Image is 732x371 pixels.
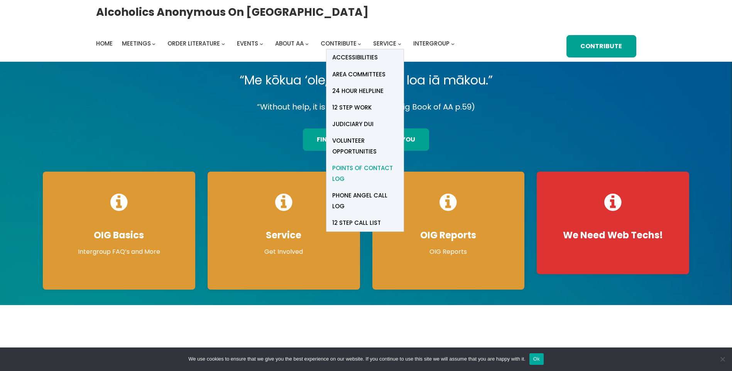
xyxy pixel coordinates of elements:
[332,218,381,228] span: 12 Step Call List
[413,39,450,47] span: Intergroup
[332,135,398,157] span: Volunteer Opportunities
[326,66,404,83] a: Area Committees
[326,187,404,214] a: Phone Angel Call Log
[398,42,401,45] button: Service submenu
[326,132,404,160] a: Volunteer Opportunities
[358,42,361,45] button: Contribute submenu
[37,100,695,114] p: “Without help, it is too much for us.” (Big Book of AA p.59)
[326,160,404,187] a: Points of Contact Log
[326,214,404,231] a: 12 Step Call List
[566,35,636,57] a: Contribute
[96,346,322,355] h2: Upcoming Events
[51,247,188,256] p: Intergroup FAQ’s and More
[718,355,726,363] span: No
[332,163,398,184] span: Points of Contact Log
[167,39,220,47] span: Order Literature
[332,102,372,113] span: 12 Step Work
[37,69,695,91] p: “Me kōkua ‘ole, he hana nui loa iā mākou.”
[96,39,113,47] span: Home
[260,42,263,45] button: Events submenu
[326,49,404,66] a: Accessibilities
[188,355,525,363] span: We use cookies to ensure that we give you the best experience on our website. If you continue to ...
[380,229,517,241] h4: OIG Reports
[237,39,258,47] span: Events
[332,190,398,212] span: Phone Angel Call Log
[529,353,544,365] button: Ok
[544,229,681,241] h4: We Need Web Techs!
[215,229,352,241] h4: Service
[326,99,404,116] a: 12 Step Work
[332,69,385,80] span: Area Committees
[221,42,225,45] button: Order Literature submenu
[96,38,457,49] nav: Intergroup
[326,83,404,99] a: 24 Hour Helpline
[122,38,151,49] a: Meetings
[373,38,396,49] a: Service
[305,42,309,45] button: About AA submenu
[451,42,455,45] button: Intergroup submenu
[152,42,156,45] button: Meetings submenu
[373,39,396,47] span: Service
[332,52,378,63] span: Accessibilities
[237,38,258,49] a: Events
[122,39,151,47] span: Meetings
[96,3,369,22] a: Alcoholics Anonymous on [GEOGRAPHIC_DATA]
[96,38,113,49] a: Home
[326,116,404,132] a: Judiciary DUI
[275,39,304,47] span: About AA
[380,247,517,256] p: OIG Reports
[303,128,429,151] a: find an aa meeting near you
[332,119,374,130] span: Judiciary DUI
[215,247,352,256] p: Get Involved
[413,38,450,49] a: Intergroup
[332,86,384,96] span: 24 Hour Helpline
[321,39,357,47] span: Contribute
[321,38,357,49] a: Contribute
[275,38,304,49] a: About AA
[51,229,188,241] h4: OIG Basics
